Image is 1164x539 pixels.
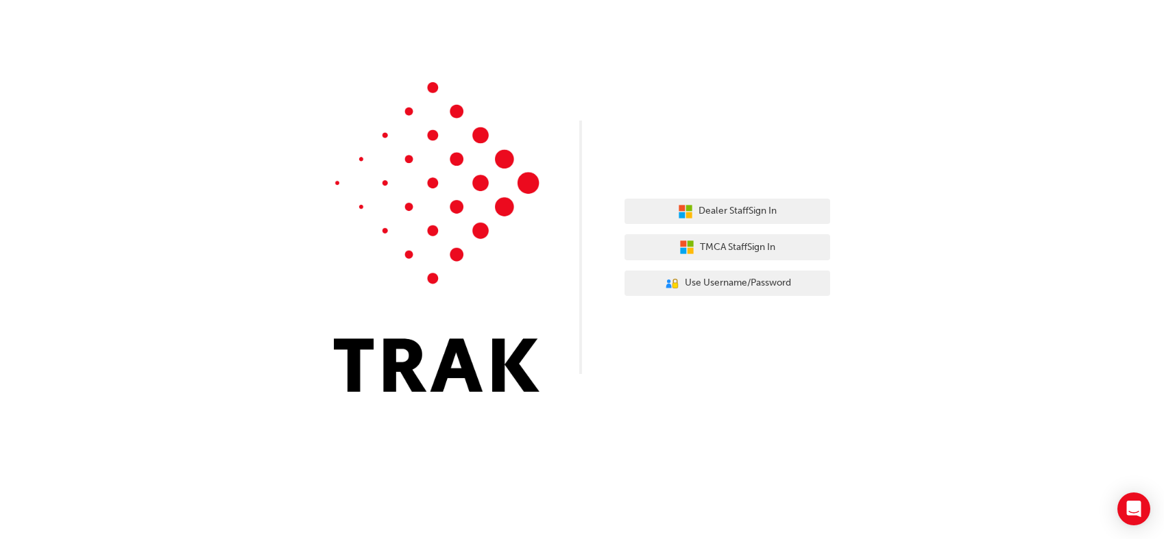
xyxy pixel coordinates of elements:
[700,240,775,255] span: TMCA Staff Sign In
[625,234,830,260] button: TMCA StaffSign In
[699,203,777,219] span: Dealer Staff Sign In
[625,199,830,225] button: Dealer StaffSign In
[334,82,539,392] img: Trak
[625,271,830,297] button: Use Username/Password
[1117,492,1150,525] div: Open Intercom Messenger
[685,275,791,291] span: Use Username/Password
